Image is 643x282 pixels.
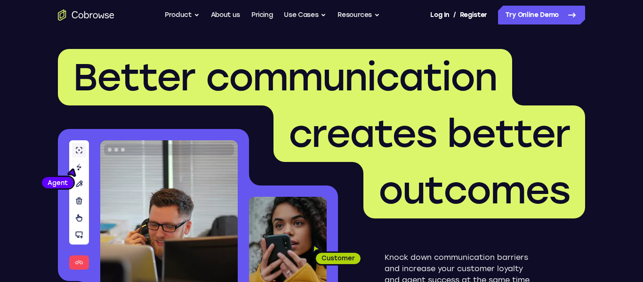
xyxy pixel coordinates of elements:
[284,6,326,24] button: Use Cases
[73,55,497,100] span: Better communication
[251,6,273,24] a: Pricing
[378,168,570,213] span: outcomes
[165,6,200,24] button: Product
[338,6,380,24] button: Resources
[498,6,585,24] a: Try Online Demo
[453,9,456,21] span: /
[58,9,114,21] a: Go to the home page
[430,6,449,24] a: Log In
[211,6,240,24] a: About us
[460,6,487,24] a: Register
[289,111,570,156] span: creates better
